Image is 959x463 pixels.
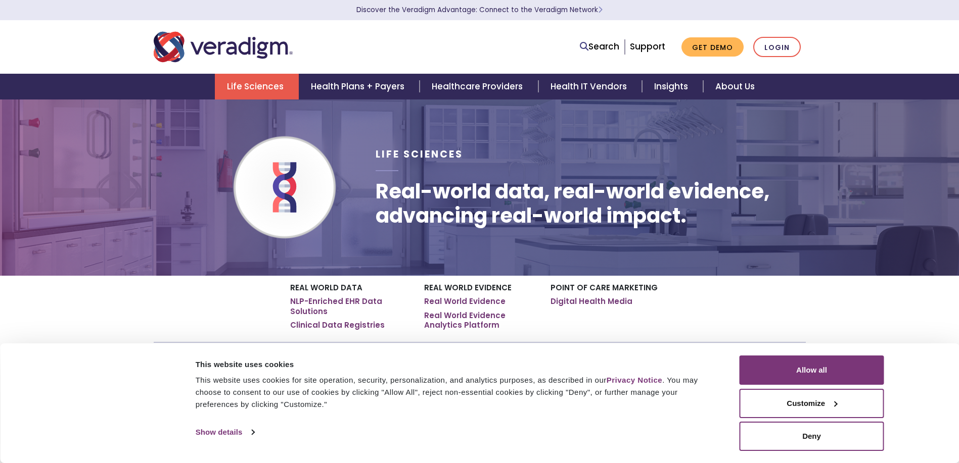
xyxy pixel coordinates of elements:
a: Real World Evidence Analytics Platform [424,311,535,330]
a: Privacy Notice [607,376,662,384]
span: Learn More [598,5,603,15]
button: Customize [740,389,884,418]
a: Insights [642,74,703,99]
a: Life Sciences [215,74,299,99]
a: Health IT Vendors [538,74,642,99]
span: Life Sciences [376,147,463,161]
a: Health Plans + Payers [299,74,420,99]
a: Login [753,37,801,58]
a: Clinical Data Registries [290,320,385,330]
img: Veradigm logo [154,30,293,64]
a: Get Demo [681,37,744,57]
a: About Us [703,74,767,99]
a: Healthcare Providers [420,74,538,99]
a: Support [630,40,665,53]
a: Real World Evidence [424,296,506,306]
h1: Real-world data, real-world evidence, advancing real-world impact. [376,179,805,228]
a: NLP-Enriched EHR Data Solutions [290,296,409,316]
button: Deny [740,422,884,451]
div: This website uses cookies [196,358,717,371]
button: Allow all [740,355,884,385]
div: This website uses cookies for site operation, security, personalization, and analytics purposes, ... [196,374,717,410]
a: Discover the Veradigm Advantage: Connect to the Veradigm NetworkLearn More [356,5,603,15]
a: Digital Health Media [551,296,632,306]
a: Search [580,40,619,54]
a: Show details [196,425,254,440]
